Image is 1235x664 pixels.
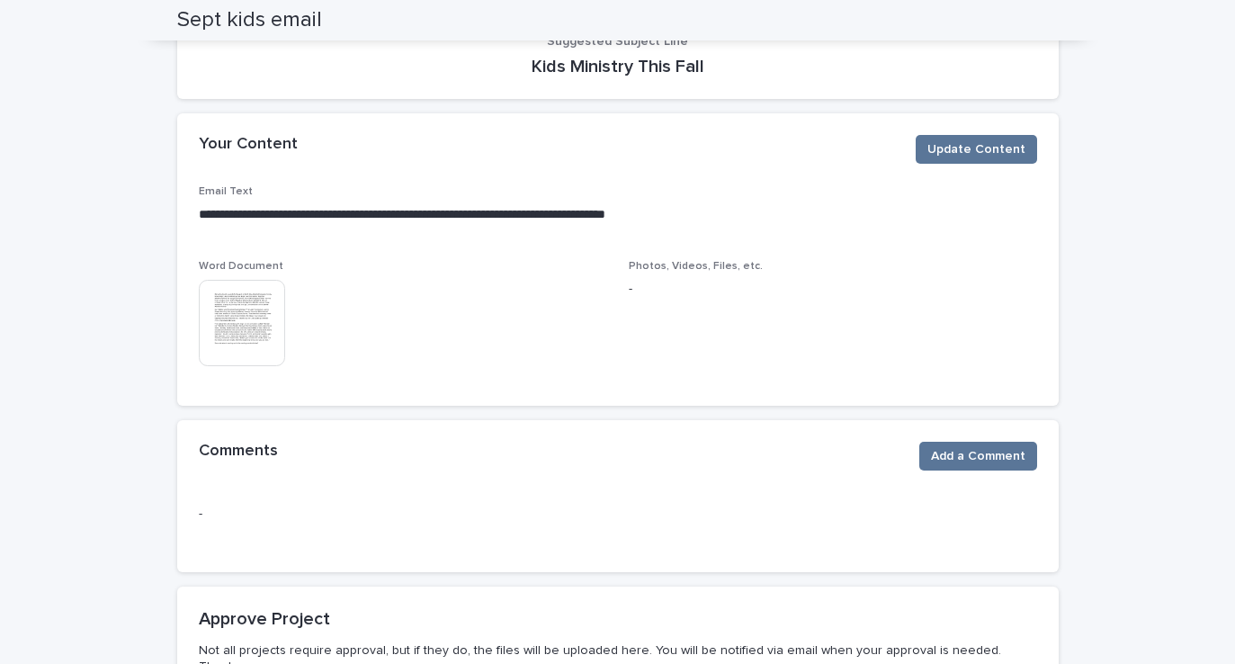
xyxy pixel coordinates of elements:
[916,135,1037,164] button: Update Content
[199,261,283,272] span: Word Document
[199,56,1037,77] p: Kids Ministry This Fall
[199,135,298,155] h2: Your Content
[199,186,253,197] span: Email Text
[199,505,1037,524] p: -
[629,261,763,272] span: Photos, Videos, Files, etc.
[177,7,322,33] h2: Sept kids email
[931,447,1025,465] span: Add a Comment
[199,442,278,462] h2: Comments
[629,280,1037,299] p: -
[927,140,1025,158] span: Update Content
[919,442,1037,471] button: Add a Comment
[199,608,1037,630] h2: Approve Project
[547,35,688,48] span: Suggested Subject Line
